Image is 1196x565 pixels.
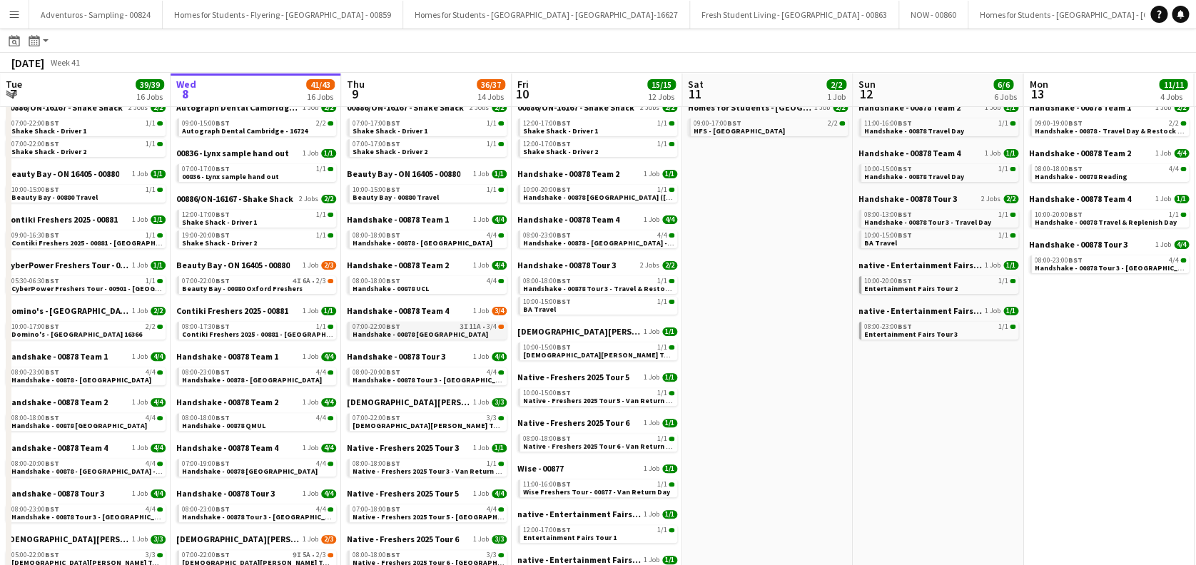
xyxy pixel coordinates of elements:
[353,232,400,239] span: 08:00-18:00
[662,261,677,270] span: 2/2
[6,214,118,225] span: Contiki Freshers 2025 - 00881
[146,120,156,127] span: 1/1
[1035,166,1083,173] span: 08:00-18:00
[316,278,326,285] span: 2/3
[347,168,460,179] span: Beauty Bay - ON 16405 - 00880
[688,102,848,113] a: Homes for Students - [GEOGRAPHIC_DATA]1 Job2/2
[6,168,166,214] div: Beauty Bay - ON 16405 - 008801 Job1/110:00-15:00BST1/1Beauty Bay - 00880 Travel
[998,232,1008,239] span: 1/1
[151,170,166,178] span: 1/1
[998,211,1008,218] span: 1/1
[1029,102,1131,113] span: Handshake - 00878 Team 1
[182,211,230,218] span: 12:00-17:00
[176,260,290,270] span: Beauty Bay - ON 16405 - 00880
[998,120,1008,127] span: 1/1
[1155,240,1171,249] span: 1 Job
[523,276,674,292] a: 08:00-18:00BST1/1Handshake - 00878 Tour 3 - Travel & Restock Day
[1174,195,1189,203] span: 1/1
[858,305,1018,316] a: native - Entertainment Fairs Tour 31 Job1/1
[216,164,230,173] span: BST
[523,186,571,193] span: 10:00-20:00
[557,297,571,306] span: BST
[6,102,166,113] a: 00886/ON-16167 - Shake Shack2 Jobs2/2
[1029,239,1189,250] a: Handshake - 00878 Tour 31 Job4/4
[487,120,497,127] span: 1/1
[6,260,129,270] span: CyberPower Freshers Tour - 00901
[688,102,811,113] span: Homes for Students - Bristol
[1155,149,1171,158] span: 1 Job
[644,215,659,224] span: 1 Job
[1003,103,1018,112] span: 1/1
[858,193,1018,204] a: Handshake - 00878 Tour 32 Jobs2/2
[1155,195,1171,203] span: 1 Job
[347,260,449,270] span: Handshake - 00878 Team 2
[898,230,912,240] span: BST
[1029,148,1189,193] div: Handshake - 00878 Team 21 Job4/408:00-18:00BST4/4Handshake - 00878 Reading
[45,276,59,285] span: BST
[316,232,326,239] span: 1/1
[858,102,1018,148] div: Handshake - 00878 Team 21 Job1/111:00-16:00BST1/1Handshake - 00878 Travel Day
[523,238,706,248] span: Handshake - 00878 - Loughborough University - Onsite Day
[353,193,439,202] span: Beauty Bay - 00880 Travel
[657,278,667,285] span: 1/1
[146,232,156,239] span: 1/1
[657,141,667,148] span: 1/1
[1029,102,1189,113] a: Handshake - 00878 Team 11 Job2/2
[11,185,163,201] a: 10:00-15:00BST1/1Beauty Bay - 00880 Travel
[1169,257,1179,264] span: 4/4
[523,297,674,313] a: 10:00-15:00BST1/1BA Travel
[176,305,336,316] a: Contiki Freshers 2025 - 008811 Job1/1
[864,218,991,227] span: Handshake - 00878 Tour 3 - Travel Day
[316,211,326,218] span: 1/1
[316,166,326,173] span: 1/1
[858,193,957,204] span: Handshake - 00878 Tour 3
[353,238,492,248] span: Handshake - 00878 - Manchester Metropolitan University
[176,102,336,113] a: Autograph Dental Cambridge - 167241 Job2/2
[657,120,667,127] span: 1/1
[386,139,400,148] span: BST
[858,305,1018,342] div: native - Entertainment Fairs Tour 31 Job1/108:00-23:00BST1/1Entertainment Fairs Tour 3
[523,120,571,127] span: 12:00-17:00
[321,195,336,203] span: 2/2
[985,149,1000,158] span: 1 Job
[11,120,59,127] span: 07:00-22:00
[321,149,336,158] span: 1/1
[176,102,336,148] div: Autograph Dental Cambridge - 167241 Job2/209:00-15:00BST2/2Autograph Dental Cambridge - 16724
[523,139,674,156] a: 12:00-17:00BST1/1Shake Shack - Driver 2
[1029,193,1189,239] div: Handshake - 00878 Team 41 Job1/110:00-20:00BST1/1Handshake - 00878 Travel & Replenish Day
[640,261,659,270] span: 2 Jobs
[347,168,507,179] a: Beauty Bay - ON 16405 - 008801 Job1/1
[6,168,119,179] span: Beauty Bay - ON 16405 - 00880
[176,193,293,204] span: 00886/ON-16167 - Shake Shack
[523,185,674,201] a: 10:00-20:00BST1/1Handshake - 00878 [GEOGRAPHIC_DATA] ([GEOGRAPHIC_DATA])
[517,168,677,214] div: Handshake - 00878 Team 21 Job1/110:00-20:00BST1/1Handshake - 00878 [GEOGRAPHIC_DATA] ([GEOGRAPHIC...
[1029,239,1189,276] div: Handshake - 00878 Tour 31 Job4/408:00-23:00BST4/4Handshake - 00878 Tour 3 - [GEOGRAPHIC_DATA] Ons...
[176,148,336,158] a: 00836 - Lynx sample hand out1 Job1/1
[864,166,912,173] span: 10:00-15:00
[662,103,677,112] span: 2/2
[182,218,257,227] span: Shake Shack - Driver 1
[864,120,912,127] span: 11:00-16:00
[353,186,400,193] span: 10:00-15:00
[1068,118,1083,128] span: BST
[132,215,148,224] span: 1 Job
[11,284,204,293] span: CyberPower Freshers Tour - 00901 - Cambridge
[1035,126,1190,136] span: Handshake - 00878 - Travel Day & Restock Day
[898,164,912,173] span: BST
[347,214,449,225] span: Handshake - 00878 Team 1
[182,232,230,239] span: 19:00-20:00
[347,260,507,305] div: Handshake - 00878 Team 21 Job4/408:00-18:00BST4/4Handshake - 00878 UCL
[1035,255,1186,272] a: 08:00-23:00BST4/4Handshake - 00878 Tour 3 - [GEOGRAPHIC_DATA] Onsite Day
[128,103,148,112] span: 2 Jobs
[517,168,619,179] span: Handshake - 00878 Team 2
[1035,172,1127,181] span: Handshake - 00878 Reading
[11,139,163,156] a: 07:00-22:00BST1/1Shake Shack - Driver 2
[303,149,318,158] span: 1 Job
[303,261,318,270] span: 1 Job
[176,193,336,260] div: 00886/ON-16167 - Shake Shack2 Jobs2/212:00-17:00BST1/1Shake Shack - Driver 119:00-20:00BST1/1Shak...
[858,193,1018,260] div: Handshake - 00878 Tour 32 Jobs2/208:00-13:00BST1/1Handshake - 00878 Tour 3 - Travel Day10:00-15:0...
[858,102,1018,113] a: Handshake - 00878 Team 21 Job1/1
[132,261,148,270] span: 1 Job
[523,305,556,314] span: BA Travel
[517,102,677,113] a: 00886/ON-16167 - Shake Shack2 Jobs2/2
